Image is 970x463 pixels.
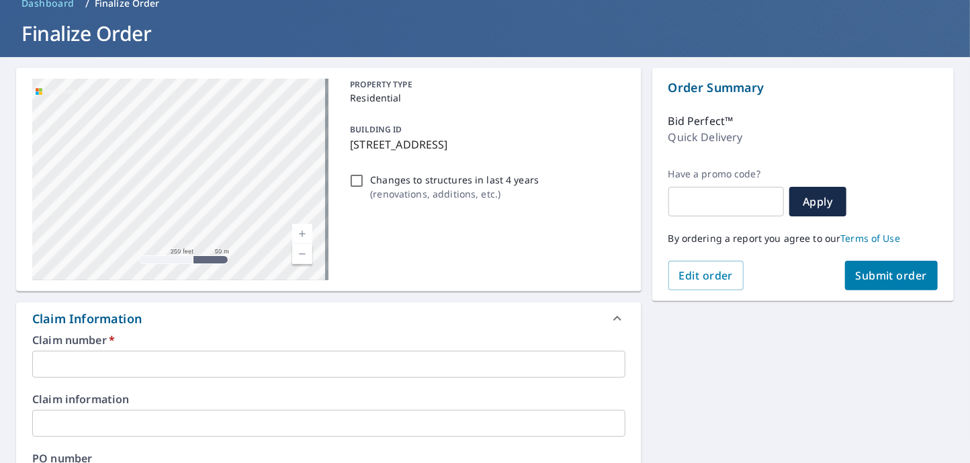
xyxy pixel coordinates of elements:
[16,19,954,47] h1: Finalize Order
[668,79,938,97] p: Order Summary
[668,129,743,145] p: Quick Delivery
[292,244,312,264] a: Current Level 17, Zoom Out
[800,194,836,209] span: Apply
[350,136,619,153] p: [STREET_ADDRESS]
[32,335,625,345] label: Claim number
[370,173,539,187] p: Changes to structures in last 4 years
[350,124,402,135] p: BUILDING ID
[856,268,928,283] span: Submit order
[679,268,734,283] span: Edit order
[668,261,744,290] button: Edit order
[32,394,625,405] label: Claim information
[841,232,901,245] a: Terms of Use
[16,302,642,335] div: Claim Information
[350,79,619,91] p: PROPERTY TYPE
[292,224,312,244] a: Current Level 17, Zoom In
[350,91,619,105] p: Residential
[370,187,539,201] p: ( renovations, additions, etc. )
[668,233,938,245] p: By ordering a report you agree to our
[668,113,734,129] p: Bid Perfect™
[845,261,938,290] button: Submit order
[789,187,846,216] button: Apply
[32,310,142,328] div: Claim Information
[668,168,784,180] label: Have a promo code?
